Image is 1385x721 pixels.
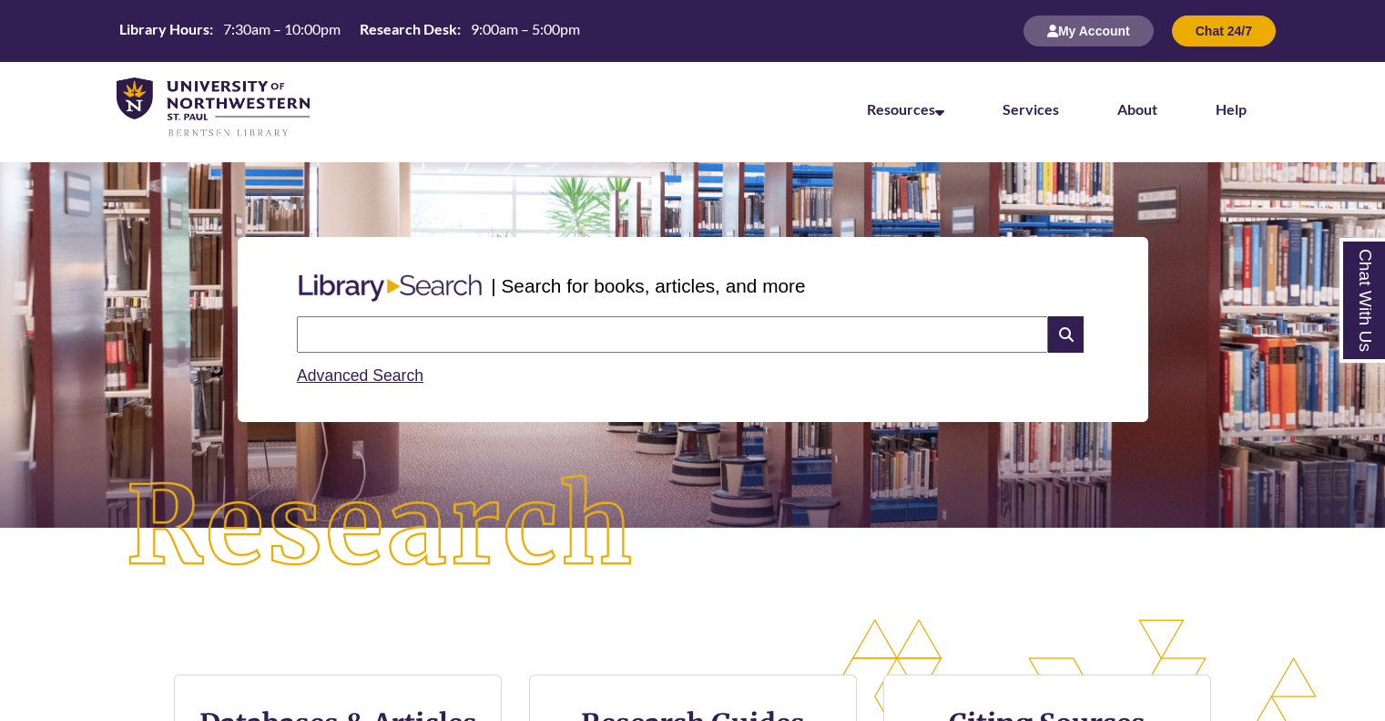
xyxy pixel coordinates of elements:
[1172,15,1276,46] button: Chat 24/7
[867,100,944,118] a: Resources
[1216,100,1247,118] a: Help
[1048,316,1083,353] i: Search
[1117,100,1157,118] a: About
[290,267,491,309] img: Libary Search
[352,19,463,39] th: Research Desk:
[112,19,587,44] a: Hours Today
[117,77,310,139] img: UNWSP Library Logo
[112,19,216,39] th: Library Hours:
[491,272,805,300] p: | Search for books, articles, and more
[297,366,423,385] a: Advanced Search
[1023,15,1154,46] button: My Account
[471,20,580,37] span: 9:00am – 5:00pm
[1172,23,1276,38] a: Chat 24/7
[223,20,341,37] span: 7:30am – 10:00pm
[69,418,692,635] img: Research
[1023,23,1154,38] a: My Account
[112,19,587,42] table: Hours Today
[1003,100,1059,118] a: Services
